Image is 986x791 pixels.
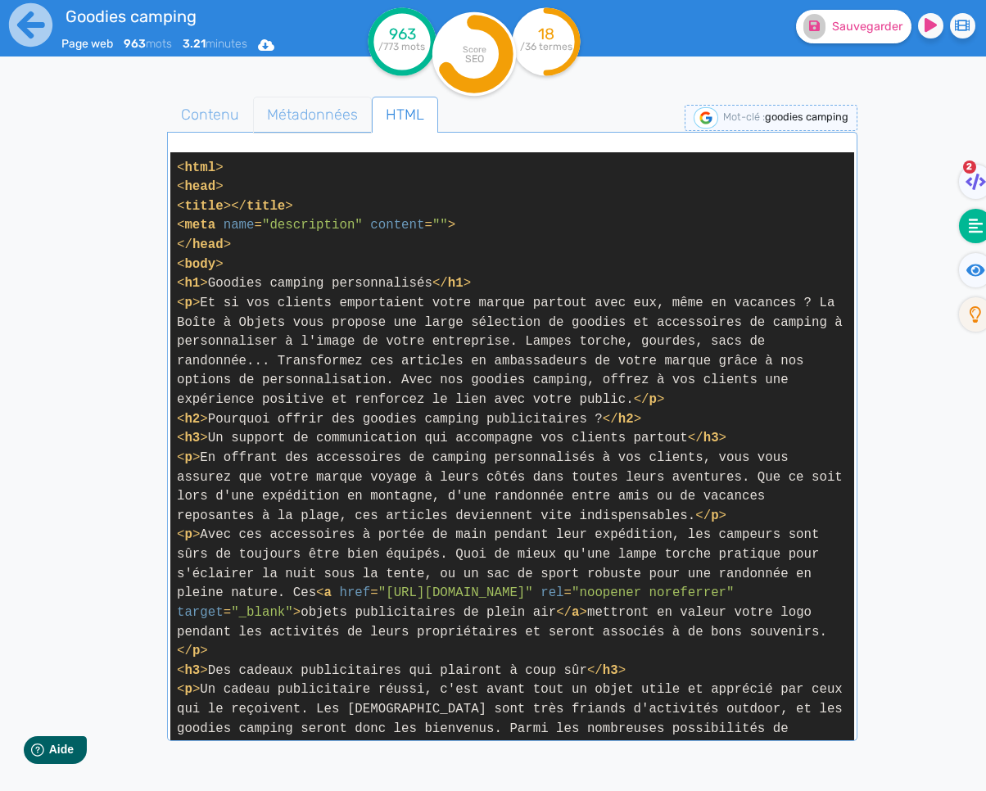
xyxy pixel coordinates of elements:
[618,412,634,427] span: h2
[66,95,79,108] img: tab_domain_overview_orange.svg
[177,276,208,291] span: < >
[231,605,293,620] span: "_blank"
[184,218,215,233] span: meta
[462,44,486,55] tspan: Score
[177,527,200,542] span: < >
[378,41,425,52] tspan: /773 mots
[177,585,742,620] span: < = = = >
[963,160,976,174] span: 2
[832,20,902,34] span: Sauvegarder
[370,218,424,233] span: content
[723,111,765,123] span: Mot-clé :
[26,26,39,39] img: logo_orange.svg
[204,97,251,107] div: Mots-clés
[796,10,911,43] button: Sauvegarder
[177,605,224,620] span: target
[186,95,199,108] img: tab_keywords_by_traffic_grey.svg
[253,97,372,133] a: Métadonnées
[339,585,370,600] span: href
[262,218,363,233] span: "description"
[184,296,192,310] span: p
[388,25,415,43] tspan: 963
[378,585,533,600] span: "[URL][DOMAIN_NAME]"
[177,160,224,175] span: < >
[183,37,247,51] span: minutes
[432,276,471,291] span: </ >
[177,431,208,445] span: < >
[184,663,200,678] span: h3
[177,644,208,658] span: </ >
[43,43,185,56] div: Domaine: [DOMAIN_NAME]
[184,450,192,465] span: p
[572,585,734,600] span: "noopener noreferrer"
[184,431,200,445] span: h3
[254,93,371,137] span: Métadonnées
[464,52,483,65] tspan: SEO
[177,663,208,678] span: < >
[167,97,253,133] a: Contenu
[372,97,438,133] a: HTML
[184,199,223,214] span: title
[26,43,39,56] img: website_grey.svg
[711,508,718,523] span: p
[540,585,563,600] span: rel
[61,37,113,51] span: Page web
[177,179,224,194] span: < >
[184,257,215,272] span: body
[177,296,200,310] span: < >
[177,218,455,233] span: < = = >
[177,199,231,214] span: < >
[184,527,192,542] span: p
[649,392,657,407] span: p
[703,431,719,445] span: h3
[84,97,126,107] div: Domaine
[177,412,208,427] span: < >
[603,412,641,427] span: </ >
[184,682,192,697] span: p
[184,160,215,175] span: html
[432,218,448,233] span: ""
[587,663,626,678] span: </ >
[192,237,224,252] span: head
[694,107,718,129] img: google-serp-logo.png
[695,508,726,523] span: </ >
[765,111,848,123] span: goodies camping
[688,431,726,445] span: </ >
[231,199,293,214] span: </ >
[246,199,285,214] span: title
[124,37,172,51] span: mots
[183,37,206,51] b: 3.21
[556,605,587,620] span: </ >
[168,93,252,137] span: Contenu
[373,93,437,137] span: HTML
[184,179,215,194] span: head
[538,25,554,43] tspan: 18
[324,585,332,600] span: a
[124,37,146,51] b: 963
[46,26,80,39] div: v 4.0.25
[192,644,200,658] span: p
[177,682,200,697] span: < >
[61,3,357,29] input: title
[572,605,579,620] span: a
[634,392,665,407] span: </ >
[448,276,464,291] span: h1
[177,450,200,465] span: < >
[224,218,255,233] span: name
[177,257,224,272] span: < >
[184,276,200,291] span: h1
[184,412,200,427] span: h2
[177,237,231,252] span: </ >
[520,41,572,52] tspan: /36 termes
[603,663,618,678] span: h3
